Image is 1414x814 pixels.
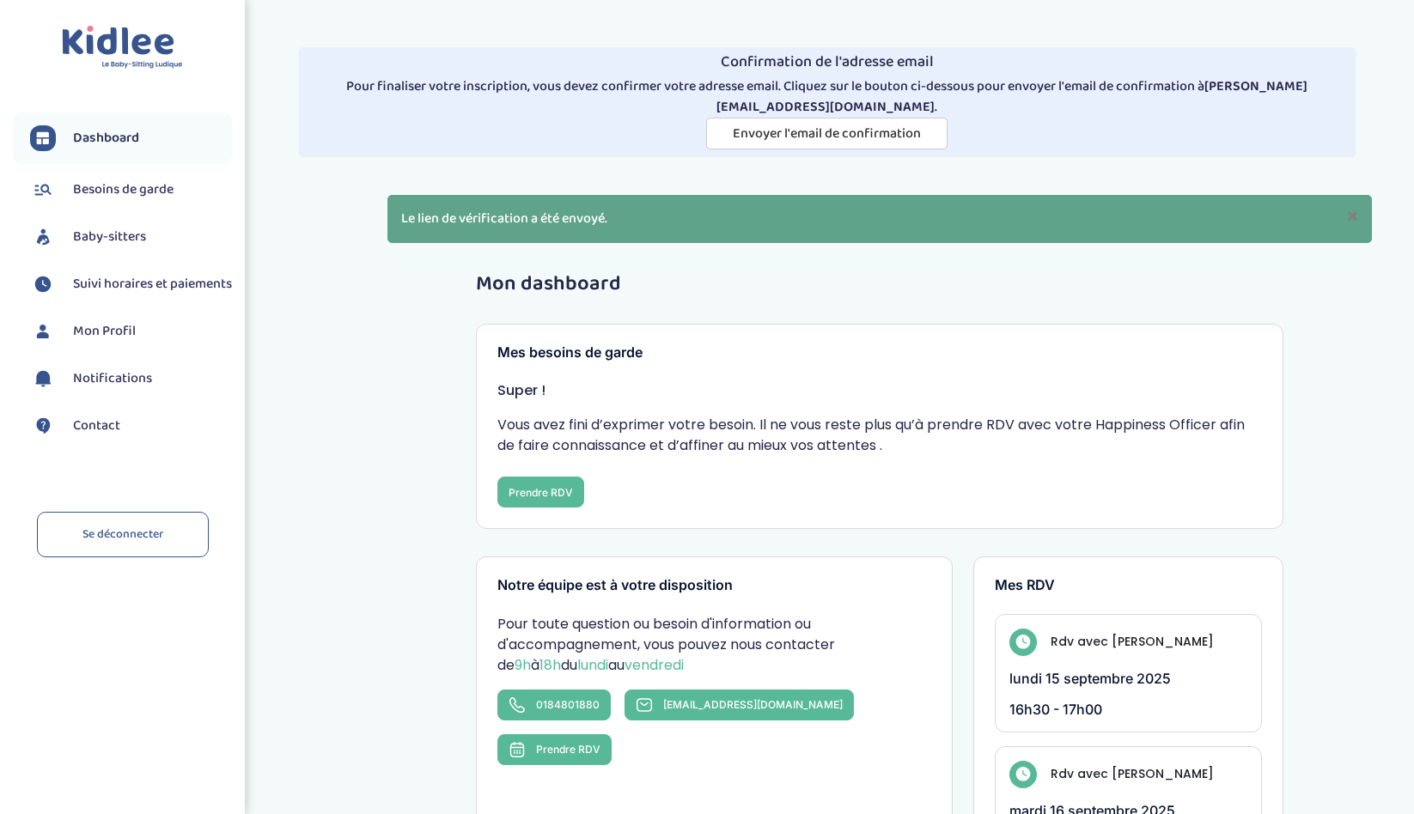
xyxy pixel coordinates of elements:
h4: Rdv avec [PERSON_NAME] [1051,633,1214,651]
p: 16h30 - 17h00 [1009,701,1248,718]
a: Suivi horaires et paiements [30,271,232,297]
a: Notifications [30,366,232,392]
a: [EMAIL_ADDRESS][DOMAIN_NAME] [625,689,854,720]
img: dashboard.svg [30,125,56,151]
img: profil.svg [30,319,56,344]
span: [EMAIL_ADDRESS][DOMAIN_NAME] [663,698,843,711]
span: Besoins de garde [73,179,174,200]
p: Le lien de vérification a été envoyé. [387,195,1372,243]
span: Envoyer l'email de confirmation [733,123,921,144]
p: Pour finaliser votre inscription, vous devez confirmer votre adresse email. Cliquez sur le bouton... [306,76,1349,118]
p: Vous avez fini d’exprimer votre besoin. Il ne vous reste plus qu’à prendre RDV avec votre Happine... [497,415,1262,456]
span: Dashboard [73,128,139,149]
span: 0184801880 [536,698,600,711]
span: Notifications [73,368,152,389]
a: 0184801880 [497,689,611,720]
h3: Notre équipe est à votre disposition [497,578,930,593]
h3: Mes RDV [995,578,1263,593]
button: Envoyer l'email de confirmation [706,118,948,149]
img: babysitters.svg [30,224,56,250]
a: Mon Profil [30,319,232,344]
a: Baby-sitters [30,224,232,250]
img: notification.svg [30,366,56,392]
span: vendredi [625,655,684,675]
span: Baby-sitters [73,227,146,247]
p: lundi 15 septembre 2025 [1009,670,1248,687]
a: Contact [30,413,232,439]
img: contact.svg [30,413,56,439]
p: Super ! [497,380,1262,401]
span: lundi [577,655,608,675]
h1: Mon dashboard [476,273,1283,295]
img: logo.svg [62,26,183,70]
button: Prendre RDV [497,477,584,507]
h3: Mes besoins de garde [497,345,1262,361]
h4: Confirmation de l'adresse email [306,54,1349,71]
h4: Rdv avec [PERSON_NAME] [1051,765,1214,783]
span: Contact [73,416,120,436]
strong: [PERSON_NAME][EMAIL_ADDRESS][DOMAIN_NAME] [716,76,1307,118]
span: 18h [539,655,561,675]
img: suivihoraire.svg [30,271,56,297]
p: Pour toute question ou besoin d'information ou d'accompagnement, vous pouvez nous contacter de à ... [497,614,930,676]
a: Besoins de garde [30,177,232,203]
span: Mon Profil [73,321,136,342]
span: Prendre RDV [536,743,600,756]
span: 9h [515,655,531,675]
a: Se déconnecter [37,512,209,557]
a: Dashboard [30,125,232,151]
button: Prendre RDV [497,734,612,765]
img: besoin.svg [30,177,56,203]
span: Suivi horaires et paiements [73,274,232,295]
